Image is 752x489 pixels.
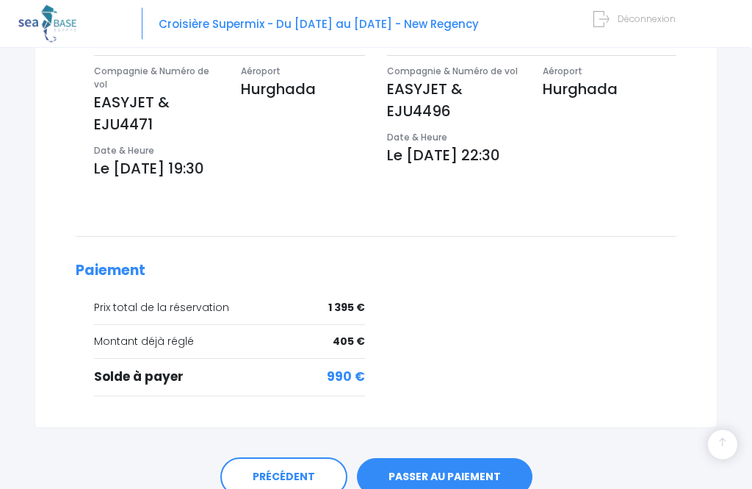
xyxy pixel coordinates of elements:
span: Aéroport [543,65,582,78]
span: 990 € [327,368,365,388]
span: 405 € [333,335,365,350]
h2: Paiement [76,263,676,280]
span: 1 395 € [328,301,365,316]
span: Croisière Supermix - Du [DATE] au [DATE] - New Regency [159,16,479,32]
div: Montant déjà réglé [94,335,365,350]
p: Le [DATE] 22:30 [387,145,676,167]
p: Le [DATE] 19:30 [94,158,365,180]
div: Prix total de la réservation [94,301,365,316]
p: Hurghada [241,79,366,101]
p: Hurghada [543,79,676,101]
p: EASYJET & EJU4471 [94,92,219,136]
div: Solde à payer [94,368,365,388]
span: Compagnie & Numéro de vol [387,65,518,78]
span: Date & Heure [387,132,447,144]
span: Compagnie & Numéro de vol [94,65,209,91]
p: EASYJET & EJU4496 [387,79,521,123]
span: Date & Heure [94,145,154,157]
span: Aéroport [241,65,281,78]
span: Déconnexion [618,13,676,25]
